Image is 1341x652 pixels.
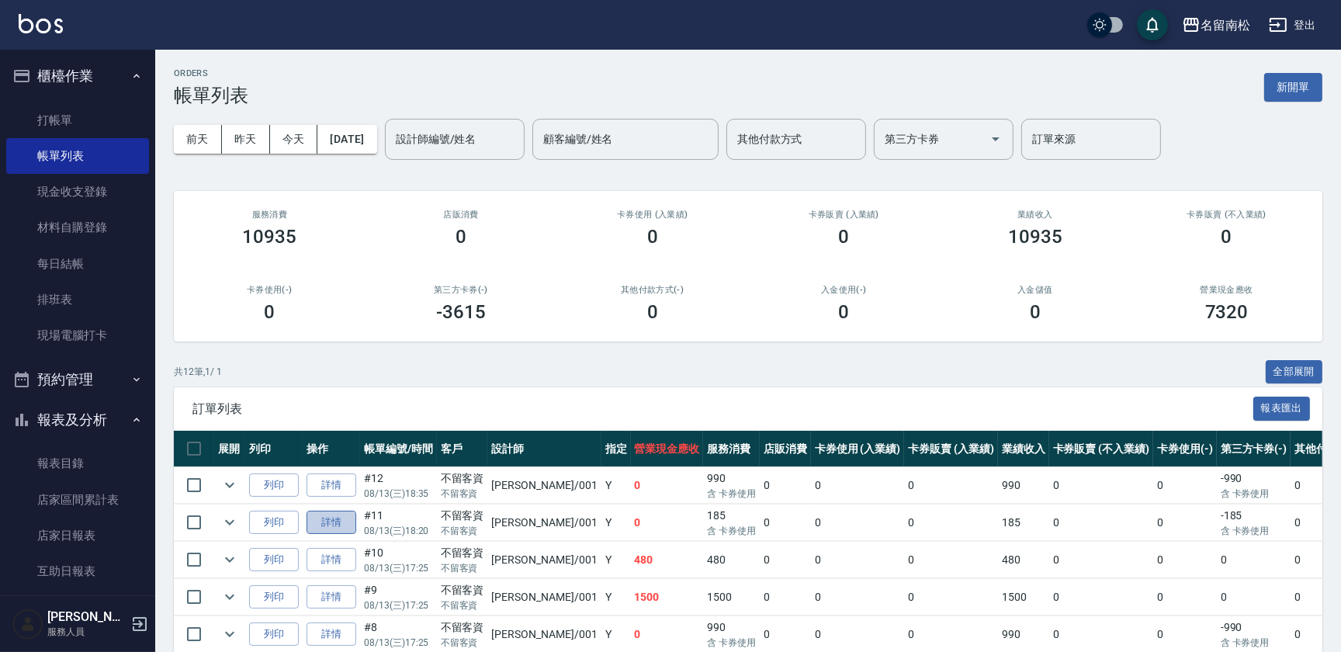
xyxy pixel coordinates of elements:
[1049,505,1153,541] td: 0
[364,598,433,612] p: 08/13 (三) 17:25
[6,589,149,625] a: 互助排行榜
[307,623,356,647] a: 詳情
[1264,79,1322,94] a: 新開單
[904,467,998,504] td: 0
[441,636,484,650] p: 不留客資
[601,542,631,578] td: Y
[631,505,704,541] td: 0
[6,400,149,440] button: 報表及分析
[647,226,658,248] h3: 0
[1221,226,1232,248] h3: 0
[811,431,905,467] th: 卡券使用 (入業績)
[631,579,704,616] td: 1500
[487,431,601,467] th: 設計師
[1221,636,1287,650] p: 含 卡券使用
[1049,542,1153,578] td: 0
[998,542,1049,578] td: 480
[760,467,811,504] td: 0
[6,138,149,174] a: 帳單列表
[441,487,484,501] p: 不留客資
[998,579,1049,616] td: 1500
[360,579,437,616] td: #9
[218,623,241,646] button: expand row
[1253,397,1311,421] button: 報表匯出
[1217,467,1291,504] td: -990
[703,579,760,616] td: 1500
[174,365,222,379] p: 共 12 筆, 1 / 1
[6,102,149,138] a: 打帳單
[601,467,631,504] td: Y
[214,431,245,467] th: 展開
[6,518,149,553] a: 店家日報表
[360,505,437,541] td: #11
[1264,73,1322,102] button: 新開單
[242,226,296,248] h3: 10935
[1201,16,1250,35] div: 名留南松
[601,431,631,467] th: 指定
[6,246,149,282] a: 每日結帳
[958,210,1113,220] h2: 業績收入
[307,585,356,609] a: 詳情
[218,585,241,609] button: expand row
[904,505,998,541] td: 0
[249,585,299,609] button: 列印
[575,285,729,295] h2: 其他付款方式(-)
[904,431,998,467] th: 卡券販賣 (入業績)
[1049,579,1153,616] td: 0
[1153,505,1217,541] td: 0
[707,487,756,501] p: 含 卡券使用
[703,431,760,467] th: 服務消費
[601,505,631,541] td: Y
[1266,360,1323,384] button: 全部展開
[364,561,433,575] p: 08/13 (三) 17:25
[6,446,149,481] a: 報表目錄
[998,505,1049,541] td: 185
[174,68,248,78] h2: ORDERS
[1137,9,1168,40] button: save
[760,542,811,578] td: 0
[1008,226,1062,248] h3: 10935
[760,505,811,541] td: 0
[307,473,356,498] a: 詳情
[1149,210,1304,220] h2: 卡券販賣 (不入業績)
[767,210,921,220] h2: 卡券販賣 (入業績)
[811,542,905,578] td: 0
[601,579,631,616] td: Y
[441,508,484,524] div: 不留客資
[811,579,905,616] td: 0
[192,401,1253,417] span: 訂單列表
[1030,301,1041,323] h3: 0
[6,553,149,589] a: 互助日報表
[19,14,63,33] img: Logo
[6,482,149,518] a: 店家區間累計表
[218,511,241,534] button: expand row
[1263,11,1322,40] button: 登出
[6,282,149,317] a: 排班表
[436,301,486,323] h3: -3615
[222,125,270,154] button: 昨天
[575,210,729,220] h2: 卡券使用 (入業績)
[1217,505,1291,541] td: -185
[1153,431,1217,467] th: 卡券使用(-)
[707,524,756,538] p: 含 卡券使用
[192,285,347,295] h2: 卡券使用(-)
[384,210,539,220] h2: 店販消費
[174,85,248,106] h3: 帳單列表
[441,619,484,636] div: 不留客資
[904,579,998,616] td: 0
[218,548,241,571] button: expand row
[1205,301,1249,323] h3: 7320
[1221,487,1287,501] p: 含 卡券使用
[249,548,299,572] button: 列印
[384,285,539,295] h2: 第三方卡券(-)
[1153,467,1217,504] td: 0
[1217,579,1291,616] td: 0
[441,582,484,598] div: 不留客資
[760,431,811,467] th: 店販消費
[317,125,376,154] button: [DATE]
[360,542,437,578] td: #10
[1176,9,1256,41] button: 名留南松
[631,431,704,467] th: 營業現金應收
[6,56,149,96] button: 櫃檯作業
[760,579,811,616] td: 0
